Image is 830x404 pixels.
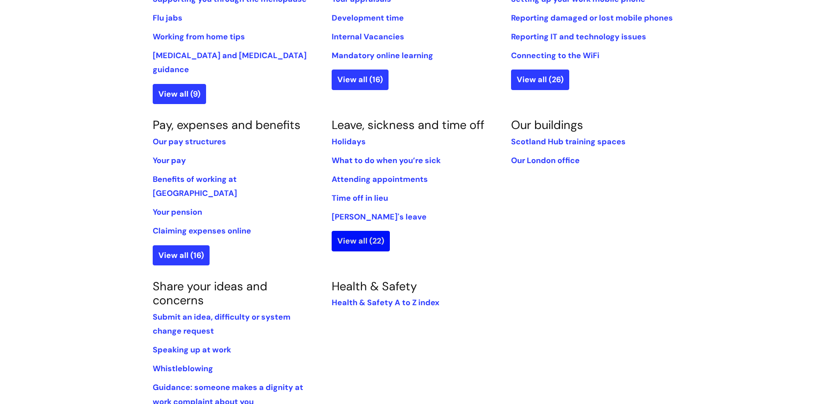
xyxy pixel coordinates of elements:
[511,31,646,42] a: Reporting IT and technology issues
[332,117,484,132] a: Leave, sickness and time off
[153,279,267,308] a: Share your ideas and concerns
[511,70,569,90] a: View all (26)
[332,297,439,308] a: Health & Safety A to Z index
[511,50,599,61] a: Connecting to the WiFi
[153,155,186,166] a: Your pay
[153,31,245,42] a: Working from home tips
[332,279,417,294] a: Health & Safety
[332,13,404,23] a: Development time
[153,312,291,336] a: Submit an idea, difficulty or system change request
[511,13,673,23] a: Reporting damaged or lost mobile phones
[153,345,231,355] a: Speaking up at work
[153,84,206,104] a: View all (9)
[153,226,251,236] a: Claiming expenses online
[332,136,366,147] a: Holidays
[332,70,389,90] a: View all (16)
[153,13,182,23] a: Flu jabs
[332,50,433,61] a: Mandatory online learning
[332,231,390,251] a: View all (22)
[153,136,226,147] a: Our pay structures
[332,31,404,42] a: Internal Vacancies
[332,155,441,166] a: What to do when you’re sick
[332,193,388,203] a: Time off in lieu
[511,117,583,132] a: Our buildings
[153,174,237,199] a: Benefits of working at [GEOGRAPHIC_DATA]
[153,50,307,75] a: [MEDICAL_DATA] and [MEDICAL_DATA] guidance
[511,136,626,147] a: Scotland Hub training spaces
[153,207,202,217] a: Your pension
[153,245,210,265] a: View all (16)
[332,174,428,185] a: Attending appointments
[153,363,213,374] a: Whistleblowing
[511,155,580,166] a: Our London office
[153,117,301,132] a: Pay, expenses and benefits
[332,212,427,222] a: [PERSON_NAME]'s leave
